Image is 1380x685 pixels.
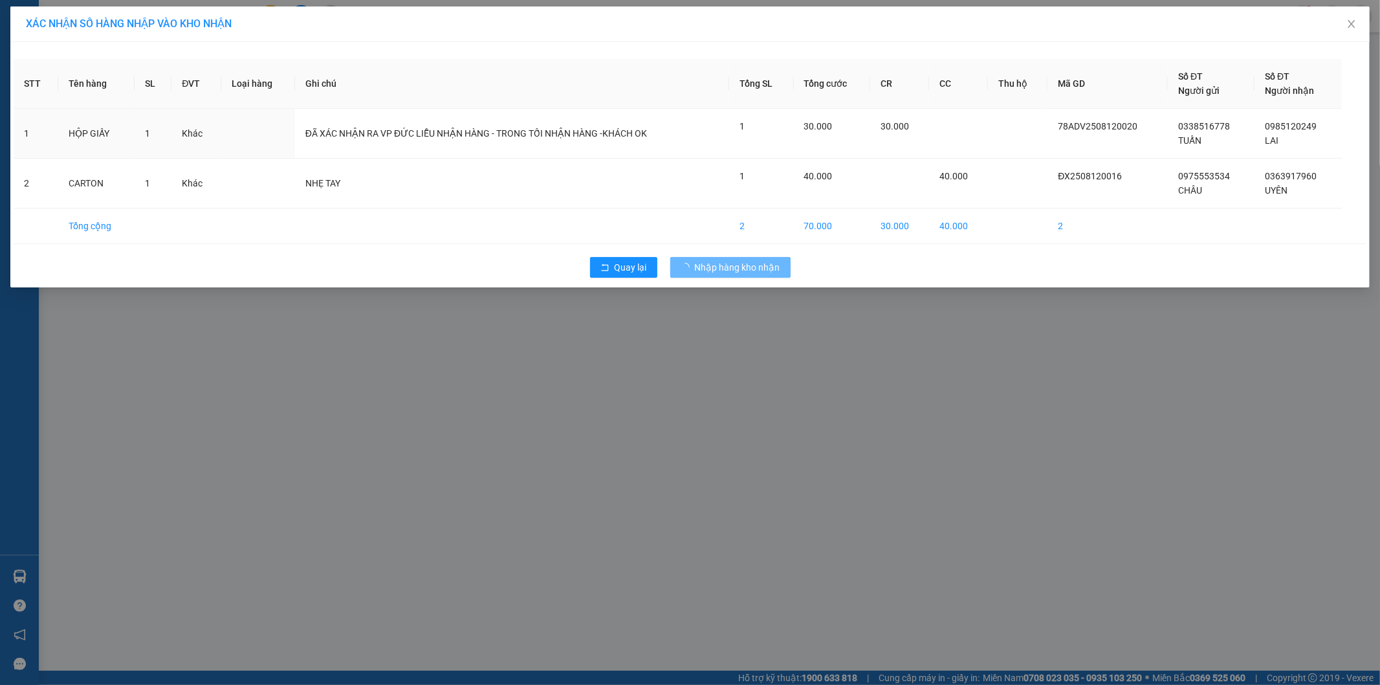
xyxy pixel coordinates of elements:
[171,109,221,159] td: Khác
[939,171,968,181] span: 40.000
[145,128,150,139] span: 1
[1346,19,1357,29] span: close
[1265,121,1317,131] span: 0985120249
[929,208,988,244] td: 40.000
[729,59,793,109] th: Tổng SL
[145,178,150,188] span: 1
[881,121,909,131] span: 30.000
[804,121,833,131] span: 30.000
[135,59,172,109] th: SL
[58,109,134,159] td: HỘP GIẤY
[295,59,729,109] th: Ghi chú
[1265,171,1317,181] span: 0363917960
[1047,208,1168,244] td: 2
[26,17,232,30] span: XÁC NHẬN SỐ HÀNG NHẬP VÀO KHO NHẬN
[870,208,929,244] td: 30.000
[695,260,780,275] span: Nhập hàng kho nhận
[1047,59,1168,109] th: Mã GD
[590,257,657,278] button: rollbackQuay lại
[14,159,58,208] td: 2
[171,59,221,109] th: ĐVT
[600,263,609,273] span: rollback
[58,59,134,109] th: Tên hàng
[1178,171,1230,181] span: 0975553534
[1265,185,1287,196] span: UYÊN
[305,178,340,188] span: NHẸ TAY
[1178,185,1202,196] span: CHÂU
[729,208,793,244] td: 2
[870,59,929,109] th: CR
[221,59,295,109] th: Loại hàng
[1178,135,1201,146] span: TUẤN
[58,208,134,244] td: Tổng cộng
[739,171,745,181] span: 1
[1058,171,1122,181] span: ĐX2508120016
[305,128,647,139] span: ĐÃ XÁC NHẬN RA VP ĐỨC LIỄU NHẬN HÀNG - TRONG TỐI NHẬN HÀNG -KHÁCH OK
[1178,71,1203,82] span: Số ĐT
[794,208,871,244] td: 70.000
[804,171,833,181] span: 40.000
[14,59,58,109] th: STT
[1058,121,1137,131] span: 78ADV2508120020
[14,109,58,159] td: 1
[1178,121,1230,131] span: 0338516778
[1265,85,1314,96] span: Người nhận
[171,159,221,208] td: Khác
[1265,135,1278,146] span: LAI
[1265,71,1289,82] span: Số ĐT
[1178,85,1220,96] span: Người gửi
[615,260,647,275] span: Quay lại
[739,121,745,131] span: 1
[1333,6,1370,43] button: Close
[681,263,695,272] span: loading
[670,257,791,278] button: Nhập hàng kho nhận
[58,159,134,208] td: CARTON
[988,59,1047,109] th: Thu hộ
[929,59,988,109] th: CC
[794,59,871,109] th: Tổng cước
